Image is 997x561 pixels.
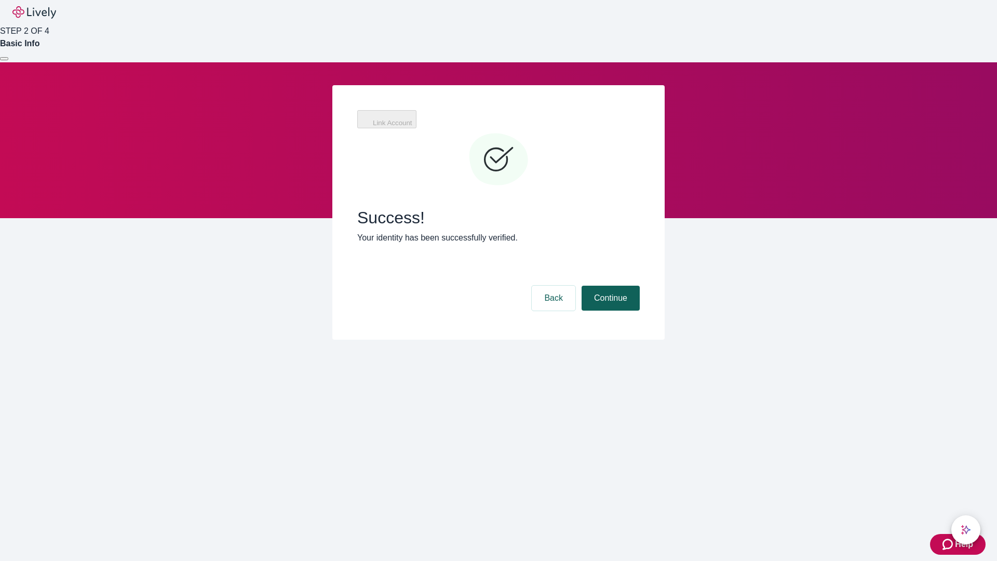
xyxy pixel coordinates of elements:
[955,538,973,551] span: Help
[942,538,955,551] svg: Zendesk support icon
[357,208,640,228] span: Success!
[951,515,980,544] button: chat
[961,525,971,535] svg: Lively AI Assistant
[582,286,640,311] button: Continue
[467,129,530,191] svg: Checkmark icon
[532,286,575,311] button: Back
[357,110,416,128] button: Link Account
[357,232,640,244] p: Your identity has been successfully verified.
[930,534,986,555] button: Zendesk support iconHelp
[12,6,56,19] img: Lively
